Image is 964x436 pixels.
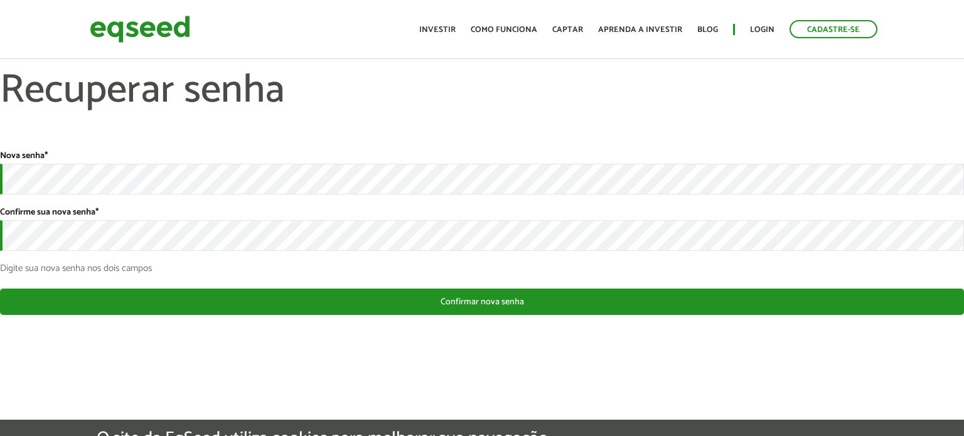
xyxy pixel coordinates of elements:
[45,149,48,163] span: Este campo é obrigatório.
[697,26,718,34] a: Blog
[552,26,583,34] a: Captar
[598,26,682,34] a: Aprenda a investir
[750,26,774,34] a: Login
[419,26,456,34] a: Investir
[90,13,190,46] img: EqSeed
[471,26,537,34] a: Como funciona
[95,205,99,220] span: Este campo é obrigatório.
[790,20,877,38] a: Cadastre-se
